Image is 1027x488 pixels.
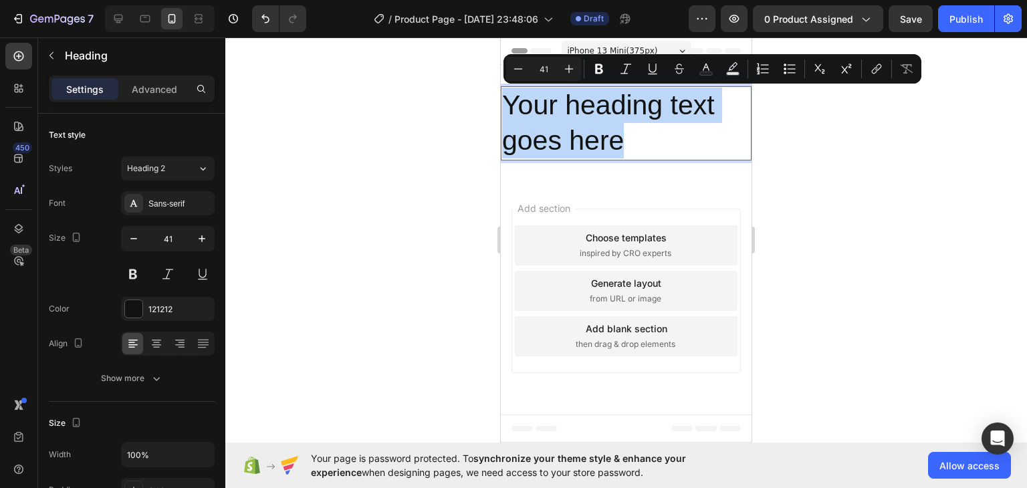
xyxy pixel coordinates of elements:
[900,13,922,25] span: Save
[65,47,209,64] p: Heading
[584,13,604,25] span: Draft
[49,335,86,353] div: Align
[122,443,214,467] input: Auto
[49,129,86,141] div: Text style
[311,453,686,478] span: synchronize your theme style & enhance your experience
[10,245,32,255] div: Beta
[101,372,163,385] div: Show more
[66,82,104,96] p: Settings
[49,162,72,174] div: Styles
[49,449,71,461] div: Width
[394,12,538,26] span: Product Page - [DATE] 23:48:06
[252,5,306,32] div: Undo/Redo
[982,422,1014,455] div: Open Intercom Messenger
[503,54,921,84] div: Editor contextual toolbar
[49,366,215,390] button: Show more
[889,5,933,32] button: Save
[388,12,392,26] span: /
[501,37,752,443] iframe: Design area
[121,156,215,180] button: Heading 2
[132,82,177,96] p: Advanced
[49,229,84,247] div: Size
[13,142,32,153] div: 450
[127,162,165,174] span: Heading 2
[148,303,211,316] div: 121212
[5,5,100,32] button: 7
[764,12,853,26] span: 0 product assigned
[148,198,211,210] div: Sans-serif
[949,12,983,26] div: Publish
[938,5,994,32] button: Publish
[311,451,738,479] span: Your page is password protected. To when designing pages, we need access to your store password.
[49,303,70,315] div: Color
[939,459,1000,473] span: Allow access
[49,414,84,433] div: Size
[88,11,94,27] p: 7
[928,452,1011,479] button: Allow access
[49,197,66,209] div: Font
[753,5,883,32] button: 0 product assigned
